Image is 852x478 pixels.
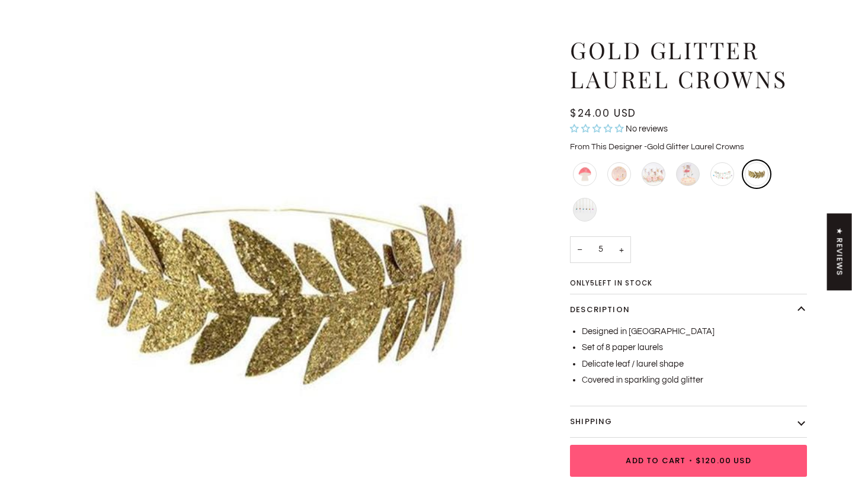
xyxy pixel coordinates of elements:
span: $24.00 USD [570,106,636,120]
button: Shipping [570,406,807,437]
li: Fairy Honeycomb Garland [707,159,737,189]
button: Decrease quantity [570,236,589,263]
li: Fairy Bell Mini Gift Tags [570,195,600,224]
span: No reviews [626,124,668,133]
span: Add to Cart [626,455,686,467]
li: Set of 8 paper laurels [582,341,807,354]
div: Click to open Judge.me floating reviews tab [827,213,852,290]
span: 5 [590,278,595,288]
li: Delicate leaf / laurel shape [582,358,807,371]
li: Gold Glitter Laurel Crowns [742,159,771,189]
li: Floral Fairy Plates - Large [604,159,634,189]
button: Description [570,294,807,325]
span: • [686,455,696,467]
span: Gold Glitter Laurel Crowns [644,143,744,151]
span: $120.00 USD [696,455,751,467]
button: Add to Cart [570,445,807,477]
li: Floral Fairy Cupcake Kit [639,159,668,189]
span: From This Designer [570,143,642,151]
h1: Gold Glitter Laurel Crowns [570,36,798,94]
span: - [644,143,647,151]
li: Covered in sparkling gold glitter [582,374,807,387]
input: Quantity [570,236,631,263]
li: Floral Fairy Cake Toppers [673,159,703,189]
li: Toadstool Napkins [570,159,600,189]
span: Only left in stock [570,280,661,287]
button: Increase quantity [612,236,631,263]
li: Designed in [GEOGRAPHIC_DATA] [582,325,807,338]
